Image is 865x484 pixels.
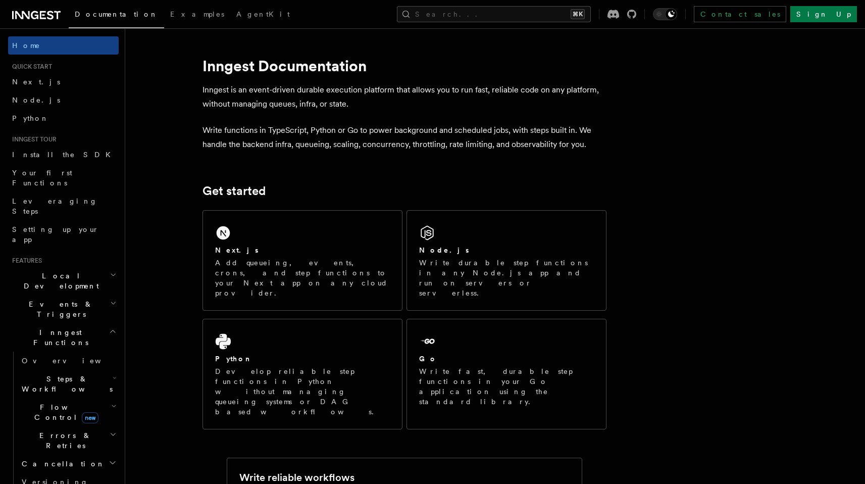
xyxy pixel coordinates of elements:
[202,57,606,75] h1: Inngest Documentation
[18,430,110,451] span: Errors & Retries
[8,323,119,352] button: Inngest Functions
[202,319,402,429] a: PythonDevelop reliable step functions in Python without managing queueing systems or DAG based wo...
[236,10,290,18] span: AgentKit
[215,245,259,255] h2: Next.js
[12,151,117,159] span: Install the SDK
[12,197,97,215] span: Leveraging Steps
[18,426,119,455] button: Errors & Retries
[12,96,60,104] span: Node.js
[12,78,60,86] span: Next.js
[18,402,111,422] span: Flow Control
[694,6,786,22] a: Contact sales
[22,357,126,365] span: Overview
[8,220,119,249] a: Setting up your app
[8,73,119,91] a: Next.js
[406,319,606,429] a: GoWrite fast, durable step functions in your Go application using the standard library.
[202,123,606,152] p: Write functions in TypeScript, Python or Go to power background and scheduled jobs, with steps bu...
[8,63,52,71] span: Quick start
[12,225,99,244] span: Setting up your app
[18,459,105,469] span: Cancellation
[8,267,119,295] button: Local Development
[8,135,57,143] span: Inngest tour
[18,352,119,370] a: Overview
[8,164,119,192] a: Your first Functions
[18,398,119,426] button: Flow Controlnew
[406,210,606,311] a: Node.jsWrite durable step functions in any Node.js app and run on servers or serverless.
[419,366,594,407] p: Write fast, durable step functions in your Go application using the standard library.
[790,6,857,22] a: Sign Up
[8,192,119,220] a: Leveraging Steps
[202,210,402,311] a: Next.jsAdd queueing, events, crons, and step functions to your Next app on any cloud provider.
[8,91,119,109] a: Node.js
[8,295,119,323] button: Events & Triggers
[215,258,390,298] p: Add queueing, events, crons, and step functions to your Next app on any cloud provider.
[82,412,98,423] span: new
[215,354,252,364] h2: Python
[18,374,113,394] span: Steps & Workflows
[571,9,585,19] kbd: ⌘K
[8,257,42,265] span: Features
[164,3,230,27] a: Examples
[75,10,158,18] span: Documentation
[202,184,266,198] a: Get started
[12,114,49,122] span: Python
[215,366,390,417] p: Develop reliable step functions in Python without managing queueing systems or DAG based workflows.
[12,40,40,51] span: Home
[8,299,110,319] span: Events & Triggers
[12,169,72,187] span: Your first Functions
[419,245,469,255] h2: Node.js
[69,3,164,28] a: Documentation
[397,6,591,22] button: Search...⌘K
[8,146,119,164] a: Install the SDK
[230,3,296,27] a: AgentKit
[8,36,119,55] a: Home
[202,83,606,111] p: Inngest is an event-driven durable execution platform that allows you to run fast, reliable code ...
[18,370,119,398] button: Steps & Workflows
[8,327,109,348] span: Inngest Functions
[8,271,110,291] span: Local Development
[8,109,119,127] a: Python
[653,8,677,20] button: Toggle dark mode
[419,354,437,364] h2: Go
[18,455,119,473] button: Cancellation
[170,10,224,18] span: Examples
[419,258,594,298] p: Write durable step functions in any Node.js app and run on servers or serverless.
